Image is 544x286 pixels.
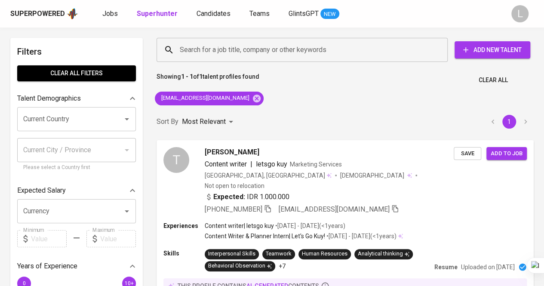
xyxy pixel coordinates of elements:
button: page 1 [502,115,516,129]
button: Open [121,113,133,125]
div: Talent Demographics [17,90,136,107]
p: Talent Demographics [17,93,81,104]
p: Showing of talent profiles found [157,72,259,88]
div: L [511,5,529,22]
a: Teams [249,9,271,19]
p: Uploaded on [DATE] [461,263,515,271]
b: 1 - 1 [181,73,193,80]
span: Add New Talent [461,45,523,55]
p: Expected Salary [17,185,66,196]
button: Add New Talent [455,41,530,58]
p: Years of Experience [17,261,77,271]
span: [PERSON_NAME] [205,147,259,157]
span: Marketing Services [290,161,342,168]
div: Behavioral Observation [208,262,272,270]
div: Superpowered [10,9,65,19]
span: [PHONE_NUMBER] [205,205,262,213]
a: Superpoweredapp logo [10,7,78,20]
p: +7 [279,262,286,271]
b: 1 [199,73,203,80]
a: GlintsGPT NEW [289,9,339,19]
span: Teams [249,9,270,18]
b: Expected: [213,192,245,202]
div: Most Relevant [182,114,236,130]
span: Clear All [479,75,508,86]
div: Expected Salary [17,182,136,199]
button: Clear All filters [17,65,136,81]
span: [EMAIL_ADDRESS][DOMAIN_NAME] [279,205,390,213]
span: GlintsGPT [289,9,319,18]
div: [GEOGRAPHIC_DATA], [GEOGRAPHIC_DATA] [205,171,332,180]
div: Years of Experience [17,258,136,275]
p: Content writer | letsgo kuy [205,221,274,230]
div: Analytical thinking [358,250,409,258]
p: • [DATE] - [DATE] ( <1 years ) [274,221,345,230]
p: Most Relevant [182,117,226,127]
p: Sort By [157,117,178,127]
button: Open [121,205,133,217]
span: [DEMOGRAPHIC_DATA] [340,171,406,180]
p: Please select a Country first [23,163,130,172]
span: letsgo kuy [256,160,287,168]
div: Interpersonal Skills [208,250,255,258]
a: Superhunter [137,9,179,19]
nav: pagination navigation [485,115,534,129]
span: Jobs [102,9,118,18]
input: Value [31,230,67,247]
div: [EMAIL_ADDRESS][DOMAIN_NAME] [155,92,264,105]
span: [EMAIL_ADDRESS][DOMAIN_NAME] [155,94,255,102]
span: Content writer [205,160,247,168]
span: Save [458,149,477,159]
span: NEW [320,10,339,18]
h6: Filters [17,45,136,58]
input: Value [100,230,136,247]
span: Candidates [197,9,231,18]
p: Skills [163,249,205,258]
a: Candidates [197,9,232,19]
button: Clear All [475,72,511,88]
button: Add to job [486,147,527,160]
a: Jobs [102,9,120,19]
p: Resume [434,263,458,271]
p: • [DATE] - [DATE] ( <1 years ) [325,232,396,240]
div: T [163,147,189,173]
button: Save [454,147,481,160]
b: Superhunter [137,9,178,18]
div: Teamwork [266,250,292,258]
div: Human Resources [302,250,347,258]
span: | [250,159,252,169]
div: IDR 1.000.000 [205,192,289,202]
img: app logo [67,7,78,20]
span: Add to job [491,149,522,159]
p: Content Writer & Planner Intern | Let's Go Kuy! [205,232,325,240]
p: Experiences [163,221,205,230]
p: Not open to relocation [205,181,264,190]
span: Clear All filters [24,68,129,79]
